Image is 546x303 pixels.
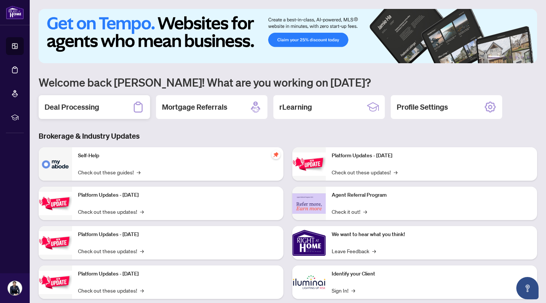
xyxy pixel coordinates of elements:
[332,207,367,216] a: Check it out!→
[332,152,531,160] p: Platform Updates - [DATE]
[45,102,99,112] h2: Deal Processing
[394,168,397,176] span: →
[39,131,537,141] h3: Brokerage & Industry Updates
[363,207,367,216] span: →
[39,192,72,215] img: Platform Updates - September 16, 2025
[39,75,537,89] h1: Welcome back [PERSON_NAME]! What are you working on [DATE]?
[279,102,312,112] h2: rLearning
[332,168,397,176] a: Check out these updates!→
[6,6,24,19] img: logo
[78,207,144,216] a: Check out these updates!→
[516,277,539,299] button: Open asap
[332,286,355,294] a: Sign In!→
[272,150,280,159] span: pushpin
[39,231,72,255] img: Platform Updates - July 21, 2025
[78,152,277,160] p: Self-Help
[527,56,530,59] button: 6
[39,147,72,181] img: Self-Help
[332,270,531,278] p: Identify your Client
[372,247,376,255] span: →
[78,168,140,176] a: Check out these guides!→
[509,56,512,59] button: 3
[140,247,144,255] span: →
[503,56,506,59] button: 2
[292,193,326,214] img: Agent Referral Program
[137,168,140,176] span: →
[78,191,277,199] p: Platform Updates - [DATE]
[397,102,448,112] h2: Profile Settings
[162,102,227,112] h2: Mortgage Referrals
[332,231,531,239] p: We want to hear what you think!
[78,286,144,294] a: Check out these updates!→
[39,271,72,294] img: Platform Updates - July 8, 2025
[292,265,326,299] img: Identify your Client
[292,226,326,260] img: We want to hear what you think!
[488,56,500,59] button: 1
[39,9,537,63] img: Slide 0
[515,56,518,59] button: 4
[140,207,144,216] span: →
[351,286,355,294] span: →
[332,191,531,199] p: Agent Referral Program
[78,270,277,278] p: Platform Updates - [DATE]
[332,247,376,255] a: Leave Feedback→
[78,231,277,239] p: Platform Updates - [DATE]
[140,286,144,294] span: →
[521,56,524,59] button: 5
[8,281,22,295] img: Profile Icon
[78,247,144,255] a: Check out these updates!→
[292,152,326,176] img: Platform Updates - June 23, 2025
